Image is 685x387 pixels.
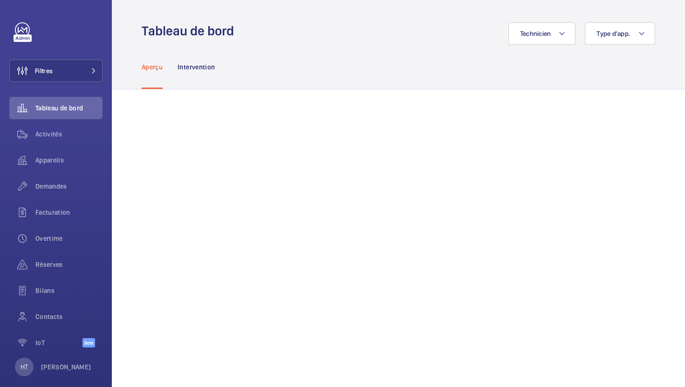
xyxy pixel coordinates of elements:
[82,338,95,347] span: Beta
[35,234,103,243] span: Overtime
[35,129,103,139] span: Activités
[35,66,53,75] span: Filtres
[596,30,630,37] span: Type d'app.
[520,30,551,37] span: Technicien
[35,156,103,165] span: Appareils
[508,22,576,45] button: Technicien
[142,62,163,72] p: Aperçu
[35,286,103,295] span: Bilans
[9,60,103,82] button: Filtres
[35,260,103,269] span: Réserves
[21,362,28,372] p: HT
[35,208,103,217] span: Facturation
[41,362,91,372] p: [PERSON_NAME]
[585,22,655,45] button: Type d'app.
[142,22,240,40] h1: Tableau de bord
[35,312,103,321] span: Contacts
[178,62,215,72] p: Intervention
[35,338,82,347] span: IoT
[35,103,103,113] span: Tableau de bord
[35,182,103,191] span: Demandes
